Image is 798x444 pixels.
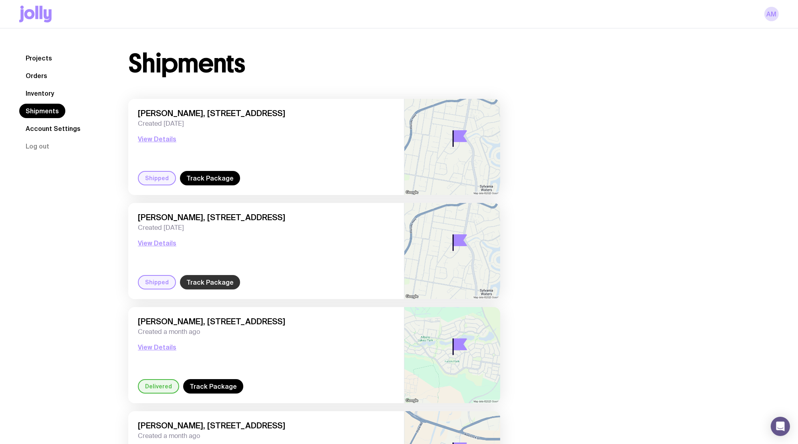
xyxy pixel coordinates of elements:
[404,99,500,195] img: staticmap
[138,432,394,440] span: Created a month ago
[183,379,243,394] a: Track Package
[138,224,394,232] span: Created [DATE]
[19,51,59,65] a: Projects
[19,121,87,136] a: Account Settings
[138,342,176,352] button: View Details
[138,317,394,326] span: [PERSON_NAME], [STREET_ADDRESS]
[138,120,394,128] span: Created [DATE]
[138,328,394,336] span: Created a month ago
[180,171,240,185] a: Track Package
[138,275,176,289] div: Shipped
[138,421,394,430] span: [PERSON_NAME], [STREET_ADDRESS]
[404,307,500,403] img: staticmap
[764,7,779,21] a: AM
[128,51,245,76] h1: Shipments
[180,275,240,289] a: Track Package
[138,134,176,144] button: View Details
[19,86,61,100] a: Inventory
[19,104,65,118] a: Shipments
[19,68,54,83] a: Orders
[138,108,394,118] span: [PERSON_NAME], [STREET_ADDRESS]
[138,213,394,222] span: [PERSON_NAME], [STREET_ADDRESS]
[138,171,176,185] div: Shipped
[19,139,56,153] button: Log out
[138,379,179,394] div: Delivered
[404,203,500,299] img: staticmap
[138,238,176,248] button: View Details
[771,417,790,436] div: Open Intercom Messenger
